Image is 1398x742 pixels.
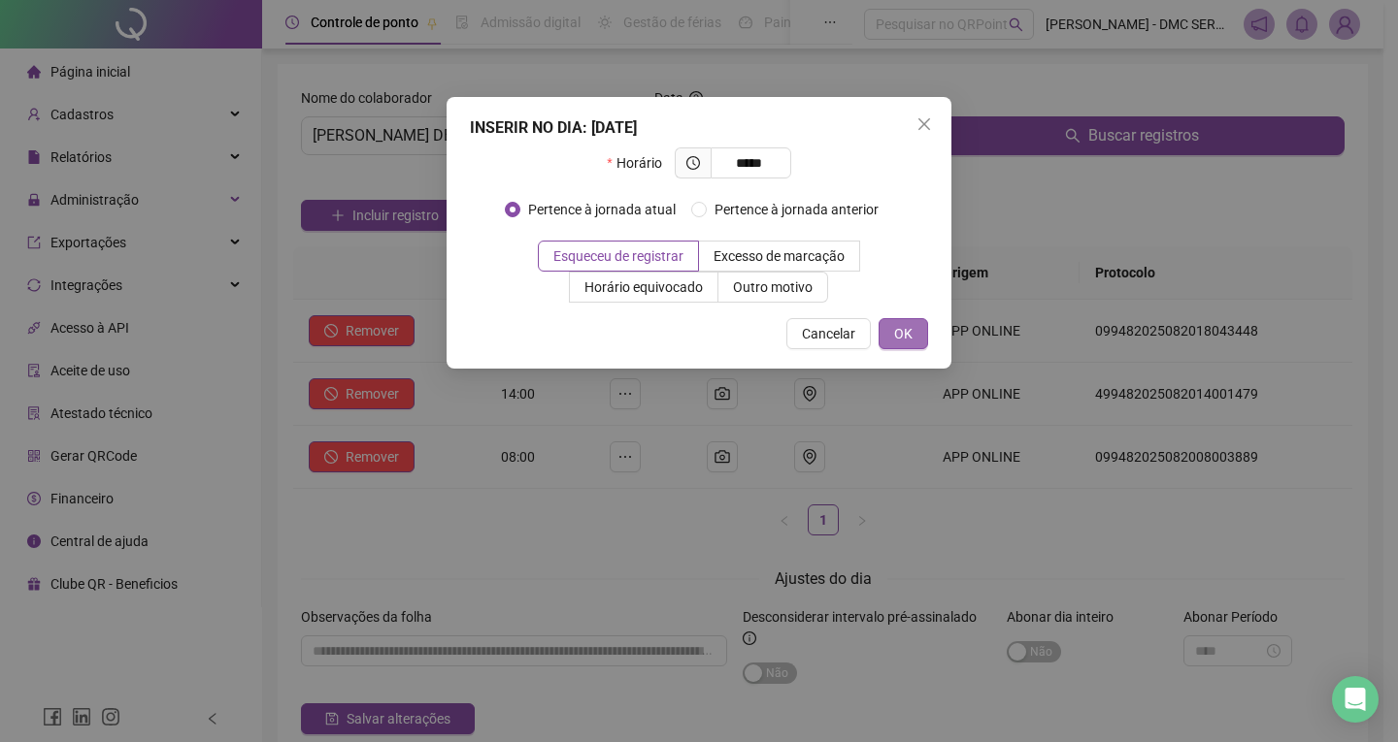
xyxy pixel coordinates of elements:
span: Outro motivo [733,279,813,295]
span: OK [894,323,913,344]
span: Esqueceu de registrar [553,248,683,264]
button: Close [909,109,940,140]
div: INSERIR NO DIA : [DATE] [470,116,928,140]
button: Cancelar [786,318,871,349]
span: Excesso de marcação [714,248,845,264]
label: Horário [607,147,674,178]
span: close [916,116,932,132]
button: OK [879,318,928,349]
span: Cancelar [802,323,855,344]
div: Open Intercom Messenger [1332,676,1379,723]
span: Pertence à jornada atual [520,199,683,220]
span: Pertence à jornada anterior [707,199,886,220]
span: clock-circle [686,156,700,170]
span: Horário equivocado [584,279,703,295]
